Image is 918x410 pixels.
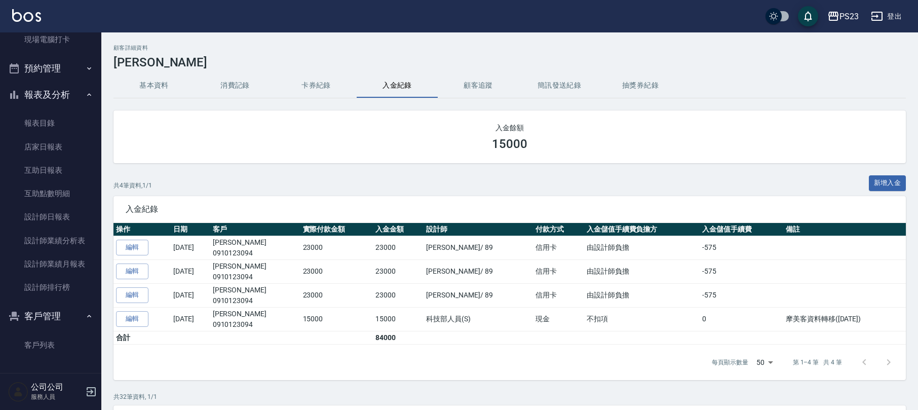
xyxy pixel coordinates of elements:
[276,73,357,98] button: 卡券紀錄
[584,307,700,331] td: 不扣項
[373,259,424,283] td: 23000
[700,223,783,236] th: 入金儲值手續費
[823,6,863,27] button: PS23
[4,333,97,357] a: 客戶列表
[4,55,97,82] button: 預約管理
[126,204,894,214] span: 入金紀錄
[584,236,700,259] td: 由設計師負擔
[584,283,700,307] td: 由設計師負擔
[519,73,600,98] button: 簡訊發送紀錄
[4,252,97,276] a: 設計師業績月報表
[116,264,148,279] a: 編輯
[300,236,373,259] td: 23000
[373,236,424,259] td: 23000
[424,307,533,331] td: 科技部人員(S)
[4,28,97,51] a: 現場電腦打卡
[700,236,783,259] td: -575
[712,358,748,367] p: 每頁顯示數量
[4,303,97,329] button: 客戶管理
[424,259,533,283] td: [PERSON_NAME] / 89
[492,137,527,151] h3: 15000
[4,182,97,205] a: 互助點數明細
[373,331,424,344] td: 84000
[171,236,210,259] td: [DATE]
[533,283,584,307] td: 信用卡
[171,283,210,307] td: [DATE]
[113,55,906,69] h3: [PERSON_NAME]
[171,259,210,283] td: [DATE]
[533,223,584,236] th: 付款方式
[210,236,300,259] td: [PERSON_NAME]
[171,223,210,236] th: 日期
[700,307,783,331] td: 0
[793,358,842,367] p: 第 1–4 筆 共 4 筆
[373,283,424,307] td: 23000
[867,7,906,26] button: 登出
[783,223,906,236] th: 備註
[373,223,424,236] th: 入金金額
[113,45,906,51] h2: 顧客詳細資料
[600,73,681,98] button: 抽獎券紀錄
[4,159,97,182] a: 互助日報表
[116,287,148,303] a: 編輯
[4,205,97,229] a: 設計師日報表
[424,236,533,259] td: [PERSON_NAME] / 89
[210,259,300,283] td: [PERSON_NAME]
[31,382,83,392] h5: 公司公司
[12,9,41,22] img: Logo
[171,307,210,331] td: [DATE]
[424,283,533,307] td: [PERSON_NAME] / 89
[533,259,584,283] td: 信用卡
[584,259,700,283] td: 由設計師負擔
[210,283,300,307] td: [PERSON_NAME]
[300,223,373,236] th: 實際付款金額
[116,240,148,255] a: 編輯
[700,283,783,307] td: -575
[213,295,298,306] p: 0910123094
[213,248,298,258] p: 0910123094
[116,311,148,327] a: 編輯
[438,73,519,98] button: 顧客追蹤
[869,175,906,191] button: 新增入金
[4,135,97,159] a: 店家日報表
[210,307,300,331] td: [PERSON_NAME]
[798,6,818,26] button: save
[213,319,298,330] p: 0910123094
[300,283,373,307] td: 23000
[752,349,777,376] div: 50
[300,307,373,331] td: 15000
[113,331,171,344] td: 合計
[4,229,97,252] a: 設計師業績分析表
[533,236,584,259] td: 信用卡
[584,223,700,236] th: 入金儲值手續費負擔方
[113,392,906,401] p: 共 32 筆資料, 1 / 1
[373,307,424,331] td: 15000
[700,259,783,283] td: -575
[113,223,171,236] th: 操作
[31,392,83,401] p: 服務人員
[4,82,97,108] button: 報表及分析
[300,259,373,283] td: 23000
[210,223,300,236] th: 客戶
[113,181,152,190] p: 共 4 筆資料, 1 / 1
[533,307,584,331] td: 現金
[195,73,276,98] button: 消費記錄
[783,307,906,331] td: 摩美客資料轉移([DATE])
[4,111,97,135] a: 報表目錄
[8,382,28,402] img: Person
[839,10,859,23] div: PS23
[4,276,97,299] a: 設計師排行榜
[357,73,438,98] button: 入金紀錄
[424,223,533,236] th: 設計師
[213,272,298,282] p: 0910123094
[126,123,894,133] h2: 入金餘額
[113,73,195,98] button: 基本資料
